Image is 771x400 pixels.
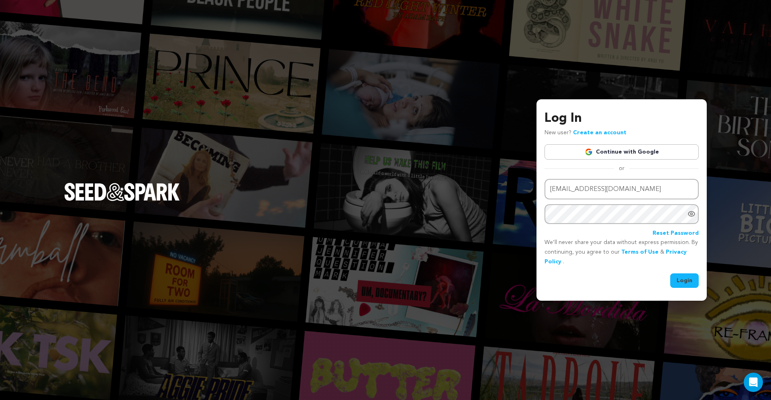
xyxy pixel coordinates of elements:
a: Continue with Google [545,144,699,160]
img: Seed&Spark Logo [64,183,180,201]
p: New user? [545,128,626,138]
a: Terms of Use [621,249,659,255]
h3: Log In [545,109,699,128]
a: Seed&Spark Homepage [64,183,180,217]
a: Create an account [573,130,626,135]
p: We’ll never share your data without express permission. By continuing, you agree to our & . [545,238,699,267]
span: or [614,164,629,172]
button: Login [670,273,699,288]
a: Show password as plain text. Warning: this will display your password on the screen. [687,210,696,218]
img: Google logo [585,148,593,156]
a: Reset Password [653,229,699,238]
input: Email address [545,179,699,199]
a: Privacy Policy [545,249,687,265]
div: Open Intercom Messenger [744,373,763,392]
